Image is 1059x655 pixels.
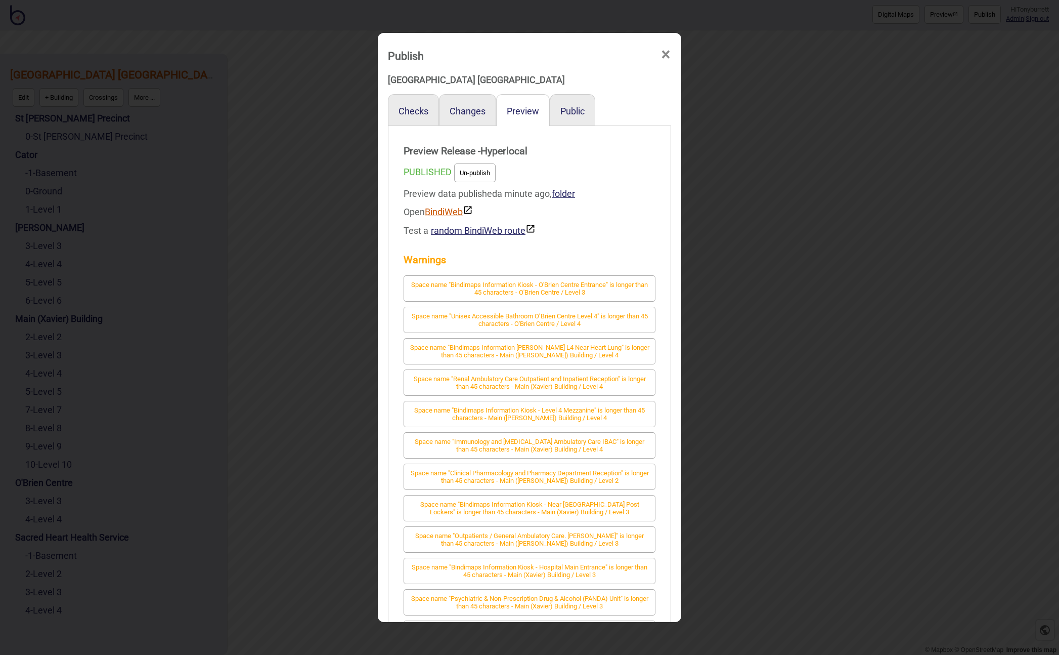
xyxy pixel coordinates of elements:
[404,275,655,302] button: Space name "Bindimaps Information Kiosk - O'Brien Centre Entrance" is longer than 45 characters -...
[404,317,655,328] a: Space name "Unisex Accessible Bathroom O’Brien Centre Level 4" is longer than 45 characters - O'B...
[404,589,655,616] button: Space name "Psychiatric & Non-Prescription Drug & Alcohol (PANDA) Unit" is longer than 45 charact...
[404,370,655,396] button: Space name "Renal Ambulatory Care Outpatient and Inpatient Reception" is longer than 45 character...
[404,286,655,297] a: Space name "Bindimaps Information Kiosk - O'Brien Centre Entrance" is longer than 45 characters -...
[404,506,655,516] a: Space name "Bindimaps Information Kiosk - Near [GEOGRAPHIC_DATA] Post Lockers" is longer than 45 ...
[404,474,655,485] a: Space name "Clinical Pharmacology and Pharmacy Department Reception" is longer than 45 characters...
[507,106,539,116] button: Preview
[404,495,655,521] button: Space name "Bindimaps Information Kiosk - Near [GEOGRAPHIC_DATA] Post Lockers" is longer than 45 ...
[404,412,655,422] a: Space name "Bindimaps Information Kiosk - Level 4 Mezzanine" is longer than 45 characters - Main ...
[404,250,655,270] strong: Warnings
[388,71,671,89] div: [GEOGRAPHIC_DATA] [GEOGRAPHIC_DATA]
[404,167,452,177] span: PUBLISHED
[404,141,655,161] strong: Preview Release - Hyperlocal
[404,221,655,240] div: Test a
[404,432,655,459] button: Space name "Immunology and [MEDICAL_DATA] Ambulatory Care IBAC" is longer than 45 characters - Ma...
[550,188,575,199] span: ,
[404,464,655,490] button: Space name "Clinical Pharmacology and Pharmacy Department Reception" is longer than 45 characters...
[404,185,655,240] div: Preview data published a minute ago
[404,526,655,553] button: Space name "Outpatients / General Ambulatory Care. [PERSON_NAME]" is longer than 45 characters - ...
[404,203,655,221] div: Open
[404,621,655,647] button: Space name "St [PERSON_NAME] Foundation - Fundraising Office" is longer than 45 characters - Main...
[560,106,585,116] button: Public
[404,380,655,391] a: Space name "Renal Ambulatory Care Outpatient and Inpatient Reception" is longer than 45 character...
[404,568,655,579] a: Space name "Bindimaps Information Kiosk - Hospital Main Entrance" is longer than 45 characters - ...
[450,106,486,116] button: Changes
[431,224,536,236] button: random BindiWeb route
[463,205,473,215] img: preview
[404,401,655,427] button: Space name "Bindimaps Information Kiosk - Level 4 Mezzanine" is longer than 45 characters - Main ...
[404,349,655,359] a: Space name "Bindimaps Information [PERSON_NAME] L4 Near Heart Lung" is longer than 45 characters ...
[404,537,655,548] a: Space name "Outpatients / General Ambulatory Care. [PERSON_NAME]" is longer than 45 characters - ...
[399,106,428,116] button: Checks
[425,207,473,217] a: BindiWeb
[404,443,655,454] a: Space name "Immunology and [MEDICAL_DATA] Ambulatory Care IBAC" is longer than 45 characters - Ma...
[404,338,655,364] button: Space name "Bindimaps Information [PERSON_NAME] L4 Near Heart Lung" is longer than 45 characters ...
[552,188,575,199] a: folder
[525,224,536,234] img: preview
[404,558,655,584] button: Space name "Bindimaps Information Kiosk - Hospital Main Entrance" is longer than 45 characters - ...
[404,307,655,333] button: Space name "Unisex Accessible Bathroom O’Brien Centre Level 4" is longer than 45 characters - O'B...
[454,163,496,182] button: Un-publish
[404,600,655,610] a: Space name "Psychiatric & Non-Prescription Drug & Alcohol (PANDA) Unit" is longer than 45 charact...
[388,45,424,67] div: Publish
[660,38,671,71] span: ×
